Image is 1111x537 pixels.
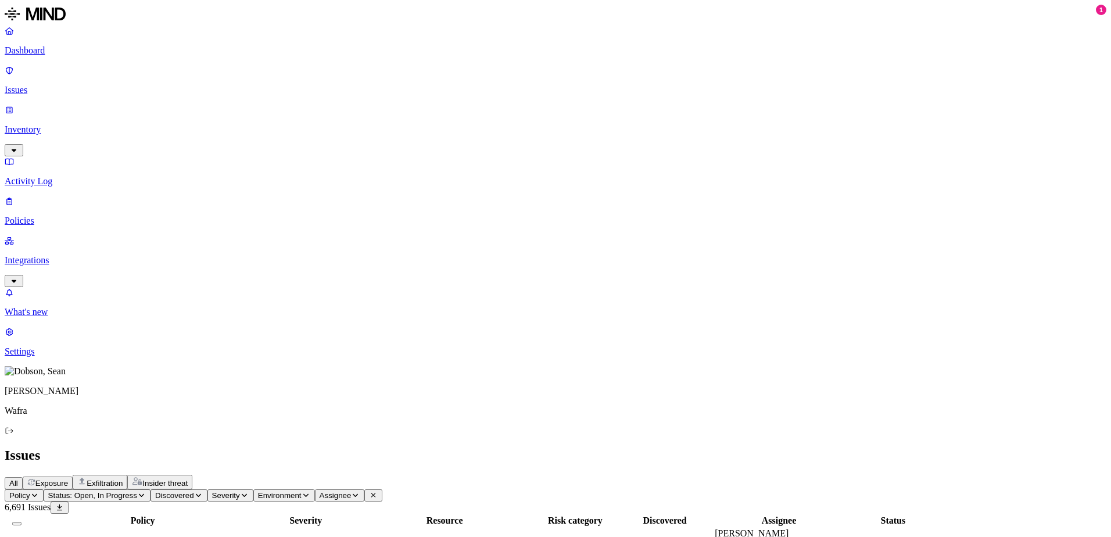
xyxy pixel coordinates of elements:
[5,448,1106,463] h2: Issues
[5,216,1106,226] p: Policies
[5,406,1106,416] p: Wafra
[87,479,123,488] span: Exfiltration
[12,522,21,525] button: Select all
[5,45,1106,56] p: Dashboard
[48,491,137,500] span: Status: Open, In Progress
[258,515,353,526] div: Severity
[5,196,1106,226] a: Policies
[5,156,1106,187] a: Activity Log
[5,502,51,512] span: 6,691 Issues
[5,5,66,23] img: MIND
[5,85,1106,95] p: Issues
[536,515,615,526] div: Risk category
[5,65,1106,95] a: Issues
[142,479,188,488] span: Insider threat
[5,327,1106,357] a: Settings
[5,105,1106,155] a: Inventory
[845,515,941,526] div: Status
[9,479,18,488] span: All
[5,26,1106,56] a: Dashboard
[5,5,1106,26] a: MIND
[5,366,66,377] img: Dobson, Sean
[617,515,712,526] div: Discovered
[155,491,194,500] span: Discovered
[5,255,1106,266] p: Integrations
[5,235,1106,285] a: Integrations
[1096,5,1106,15] div: 1
[5,176,1106,187] p: Activity Log
[9,491,30,500] span: Policy
[320,491,352,500] span: Assignee
[5,307,1106,317] p: What's new
[30,515,256,526] div: Policy
[356,515,533,526] div: Resource
[5,287,1106,317] a: What's new
[35,479,68,488] span: Exposure
[258,491,302,500] span: Environment
[5,346,1106,357] p: Settings
[715,515,843,526] div: Assignee
[212,491,240,500] span: Severity
[5,124,1106,135] p: Inventory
